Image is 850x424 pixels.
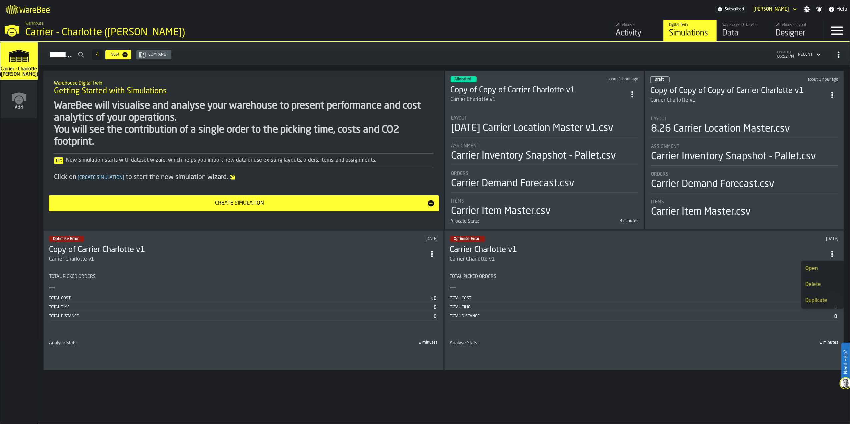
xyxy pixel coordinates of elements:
[651,172,838,177] div: Title
[49,274,438,340] div: stat-Total Picked Orders
[49,245,426,255] h3: Copy of Carrier Charlotte v1
[49,274,96,279] span: Total Picked Orders
[434,314,437,319] div: Stat Value
[450,340,643,346] div: Title
[49,340,78,346] span: Analyse Stats:
[651,199,838,218] div: stat-Items
[651,116,838,122] div: Title
[722,23,765,27] div: Warehouse Datasets
[645,71,844,230] div: ItemListCard-DashboardItemContainer
[54,100,434,148] div: WareBee will visualise and analyse your warehouse to present performance and cost analytics of yo...
[451,199,638,204] div: Title
[454,237,480,241] span: Optimise Error
[451,122,614,134] div: [DATE] Carrier Location Master v1.csv
[651,144,679,149] span: Assignment
[755,77,838,82] div: Updated: 8/28/2025, 5:54:19 PM Created: 8/26/2025, 5:25:36 PM
[105,50,131,59] button: button-New
[451,96,496,104] div: Carrier Charlotte v1
[805,265,840,273] div: Open
[451,171,638,176] div: Title
[451,219,639,224] div: stat-Allocate Stats:
[445,71,644,230] div: ItemListCard-DashboardItemContainer
[716,6,745,13] div: Menu Subscription
[15,105,23,110] span: Add
[805,281,840,289] div: Delete
[795,51,822,59] div: DropdownMenuValue-4
[651,172,668,177] span: Orders
[76,175,126,180] span: Create Simulation
[451,199,464,204] span: Items
[650,86,826,96] h3: Copy of Copy of Copy of Carrier Charlotte v1
[451,85,627,96] h3: Copy of Copy of Carrier Charlotte v1
[451,205,551,217] div: Carrier Item Master.csv
[54,86,167,97] span: Getting Started with Simulations
[434,305,437,310] div: Stat Value
[651,199,838,205] div: Title
[450,296,831,301] div: Total Cost
[434,296,437,301] div: Stat Value
[725,7,744,12] span: Subscribed
[451,199,638,217] div: stat-Items
[450,314,835,319] div: Total Distance
[805,297,840,305] div: Duplicate
[54,79,434,86] h2: Sub Title
[450,245,827,255] h3: Carrier Charlotte v1
[776,23,818,27] div: Warehouse Layout
[49,195,439,211] button: button-Create Simulation
[43,230,444,370] div: ItemListCard-DashboardItemContainer
[798,52,813,57] div: DropdownMenuValue-4
[451,143,480,149] span: Assignment
[722,28,765,39] div: Data
[431,297,433,301] span: $
[451,116,638,121] div: Title
[651,206,751,218] div: Carrier Item Master.csv
[451,143,638,165] div: stat-Assignment
[776,28,818,39] div: Designer
[49,255,426,263] div: Carrier Charlotte v1
[651,151,816,163] div: Carrier Inventory Snapshot - Pallet.csv
[558,77,638,82] div: Updated: 8/28/2025, 6:03:54 PM Created: 8/25/2025, 6:14:19 PM
[645,340,838,345] div: 2 minutes
[801,6,813,13] label: button-toggle-Settings
[1,81,37,120] a: link-to-/wh/new
[54,157,63,164] span: Tip:
[444,230,844,370] div: ItemListCard-DashboardItemContainer
[54,156,434,164] div: New Simulation starts with dataset wizard, which helps you import new data or use existing layout...
[450,274,839,279] div: Title
[450,274,497,279] span: Total Picked Orders
[651,178,774,190] div: Carrier Demand Forecast.csv
[650,96,696,104] div: Carrier Charlotte v1
[451,143,638,149] div: Title
[716,6,745,13] a: link-to-/wh/i/e074fb63-00ea-4531-a7c9-ea0a191b3e4f/settings/billing
[450,269,839,365] section: card-SimulationDashboardCard-optimiseError
[650,110,838,219] section: card-SimulationDashboardCard-draft
[450,340,839,365] div: stat-Analyse Stats:
[842,343,849,381] label: Need Help?
[801,261,844,309] ul: dropdown-menu
[136,50,171,59] button: button-Compare
[610,20,663,41] a: link-to-/wh/i/e074fb63-00ea-4531-a7c9-ea0a191b3e4f/feed/
[49,305,434,310] div: Total Time
[49,282,55,294] div: —
[651,116,667,122] span: Layout
[451,219,543,224] div: Title
[25,27,205,39] div: Carrier - Charlotte ([PERSON_NAME])
[651,123,790,135] div: 8.26 Carrier Location Master.csv
[108,52,122,57] div: New
[651,144,838,149] div: Title
[450,282,456,294] div: —
[53,237,79,241] span: Optimise Error
[651,144,838,166] div: stat-Assignment
[49,274,438,279] div: Title
[824,20,850,41] label: button-toggle-Menu
[770,20,823,41] a: link-to-/wh/i/e074fb63-00ea-4531-a7c9-ea0a191b3e4f/designer
[49,314,434,319] div: Total Distance
[451,171,469,176] span: Orders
